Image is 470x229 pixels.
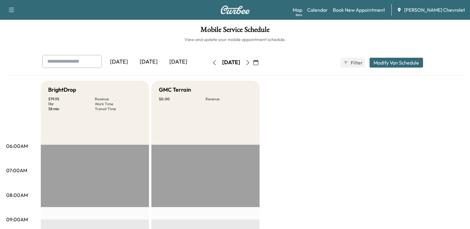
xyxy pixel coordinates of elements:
[95,102,142,106] p: Work Time
[6,191,28,199] p: 08:00AM
[293,6,302,14] a: MapBeta
[333,6,385,14] a: Book New Appointment
[159,97,205,102] p: $ 0.00
[6,216,28,223] p: 09:00AM
[48,97,95,102] p: $ 79.95
[48,106,95,111] p: 38 min
[6,142,28,150] p: 06:00AM
[307,6,328,14] a: Calendar
[95,106,142,111] p: Transit Time
[6,167,27,174] p: 07:00AM
[220,6,250,14] img: Curbee Logo
[404,6,465,14] span: [PERSON_NAME] Chevrolet
[134,55,163,69] div: [DATE]
[48,102,95,106] p: 1 hr
[370,58,423,68] button: Modify Van Schedule
[205,97,252,102] p: Revenue
[222,59,240,66] div: [DATE]
[104,55,134,69] div: [DATE]
[163,55,193,69] div: [DATE]
[159,85,191,94] h5: GMC Terrain
[341,58,365,68] button: Filter
[95,97,142,102] p: Revenue
[6,36,464,43] h6: View and update your mobile appointment schedule.
[351,59,362,66] span: Filter
[296,13,302,17] div: Beta
[48,85,76,94] h5: BrightDrop
[6,26,464,36] h1: Mobile Service Schedule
